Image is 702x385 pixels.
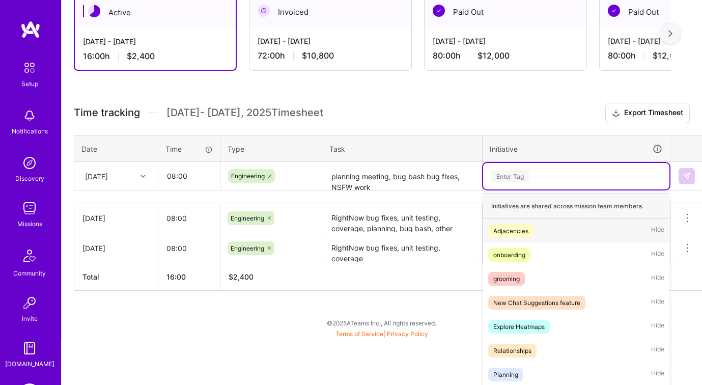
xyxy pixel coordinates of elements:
[651,368,664,381] span: Hide
[653,50,685,61] span: $12,000
[19,293,40,313] img: Invite
[651,248,664,262] span: Hide
[323,163,481,190] textarea: planning meeting, bug bash bug fixes, NSFW work
[433,36,578,46] div: [DATE] - [DATE]
[493,297,580,308] div: New Chat Suggestions feature
[166,106,323,119] span: [DATE] - [DATE] , 2025 Timesheet
[258,36,403,46] div: [DATE] - [DATE]
[19,105,40,126] img: bell
[612,108,620,119] i: icon Download
[651,224,664,238] span: Hide
[5,359,54,369] div: [DOMAIN_NAME]
[335,330,383,338] a: Terms of Service
[651,272,664,286] span: Hide
[74,263,158,291] th: Total
[158,263,220,291] th: 16:00
[493,250,525,260] div: onboarding
[61,310,702,336] div: © 2025 ATeams Inc., All rights reserved.
[493,321,545,332] div: Explore Heatmaps
[608,5,620,17] img: Paid Out
[651,320,664,334] span: Hide
[493,273,520,284] div: grooming
[19,338,40,359] img: guide book
[12,126,48,136] div: Notifications
[323,234,481,262] textarea: RightNow bug fixes, unit testing, coverage
[158,205,220,232] input: HH:MM
[158,235,220,262] input: HH:MM
[490,143,663,155] div: Initiative
[19,57,40,78] img: setup
[231,244,264,252] span: Engineering
[683,172,691,180] img: Submit
[302,50,334,61] span: $10,800
[229,272,254,281] span: $ 2,400
[17,218,42,229] div: Missions
[88,5,100,17] img: Active
[258,5,270,17] img: Invoiced
[605,103,690,123] button: Export Timesheet
[141,174,146,179] i: icon Chevron
[651,296,664,310] span: Hide
[493,345,531,356] div: Relationships
[85,171,108,181] div: [DATE]
[127,51,155,62] span: $2,400
[17,243,42,268] img: Community
[322,135,483,162] th: Task
[83,36,228,47] div: [DATE] - [DATE]
[165,144,213,154] div: Time
[491,168,529,184] div: Enter Tag
[159,162,219,189] input: HH:MM
[493,226,528,236] div: Adjacencies
[83,51,228,62] div: 16:00 h
[231,172,265,180] span: Engineering
[13,268,46,279] div: Community
[335,330,428,338] span: |
[483,194,669,219] div: Initiatives are shared across mission team members.
[82,243,150,254] div: [DATE]
[74,106,140,119] span: Time tracking
[220,135,322,162] th: Type
[478,50,510,61] span: $12,000
[433,50,578,61] div: 80:00 h
[19,153,40,173] img: discovery
[74,135,158,162] th: Date
[387,330,428,338] a: Privacy Policy
[258,50,403,61] div: 72:00 h
[22,313,38,324] div: Invite
[493,369,518,380] div: Planning
[651,344,664,358] span: Hide
[19,198,40,218] img: teamwork
[668,30,672,37] img: right
[82,213,150,224] div: [DATE]
[15,173,44,184] div: Discovery
[231,214,264,222] span: Engineering
[21,78,38,89] div: Setup
[323,204,481,232] textarea: RightNow bug fixes, unit testing, coverage, planning, bug bash, other meetings
[433,5,445,17] img: Paid Out
[20,20,41,39] img: logo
